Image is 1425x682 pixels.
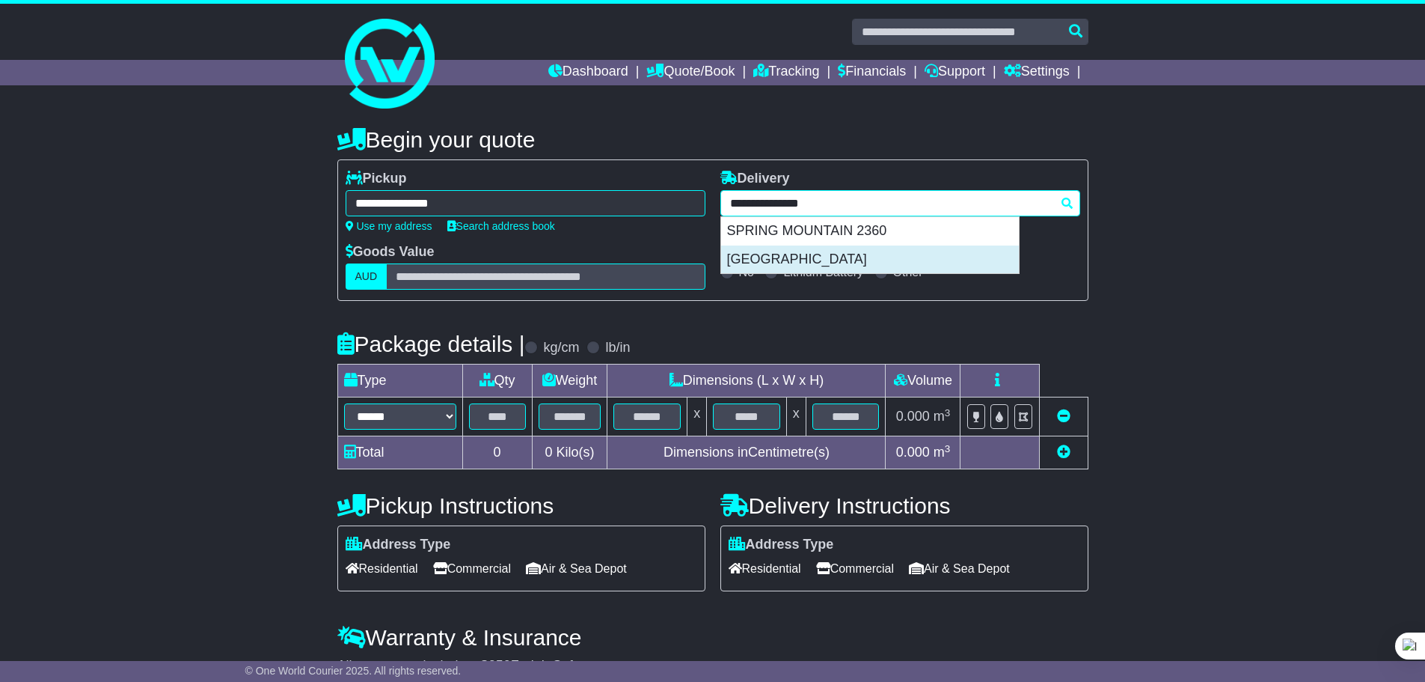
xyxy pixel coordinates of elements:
td: Dimensions in Centimetre(s) [607,436,886,469]
label: lb/in [605,340,630,356]
a: Search address book [447,220,555,232]
span: Residential [346,557,418,580]
label: Address Type [729,537,834,553]
label: Delivery [720,171,790,187]
span: 0.000 [896,409,930,424]
h4: Pickup Instructions [337,493,705,518]
td: x [687,398,707,436]
td: Volume [886,365,960,398]
div: All our quotes include a $ FreightSafe warranty. [337,658,1088,675]
span: Air & Sea Depot [526,557,627,580]
h4: Package details | [337,332,525,356]
a: Dashboard [548,60,628,85]
a: Tracking [753,60,819,85]
span: Air & Sea Depot [909,557,1010,580]
span: Commercial [433,557,511,580]
td: Total [337,436,462,469]
label: AUD [346,264,387,290]
span: © One World Courier 2025. All rights reserved. [245,665,462,677]
span: Commercial [816,557,894,580]
label: Pickup [346,171,407,187]
a: Financials [838,60,906,85]
label: kg/cm [543,340,579,356]
span: 0 [545,445,552,460]
td: x [786,398,806,436]
span: 250 [488,658,511,673]
a: Support [925,60,985,85]
sup: 3 [945,407,951,418]
label: Address Type [346,537,451,553]
td: Qty [462,365,532,398]
label: Goods Value [346,244,435,261]
a: Use my address [346,220,432,232]
span: m [934,445,951,460]
td: Weight [532,365,607,398]
a: Add new item [1057,445,1070,460]
h4: Begin your quote [337,127,1088,152]
typeahead: Please provide city [720,190,1080,216]
a: Settings [1004,60,1070,85]
sup: 3 [945,443,951,454]
span: Residential [729,557,801,580]
h4: Warranty & Insurance [337,625,1088,650]
a: Quote/Book [646,60,735,85]
td: 0 [462,436,532,469]
span: m [934,409,951,424]
span: 0.000 [896,445,930,460]
td: Dimensions (L x W x H) [607,365,886,398]
a: Remove this item [1057,409,1070,424]
div: [GEOGRAPHIC_DATA] [721,246,1019,274]
td: Type [337,365,462,398]
div: SPRING MOUNTAIN 2360 [721,217,1019,246]
h4: Delivery Instructions [720,493,1088,518]
td: Kilo(s) [532,436,607,469]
